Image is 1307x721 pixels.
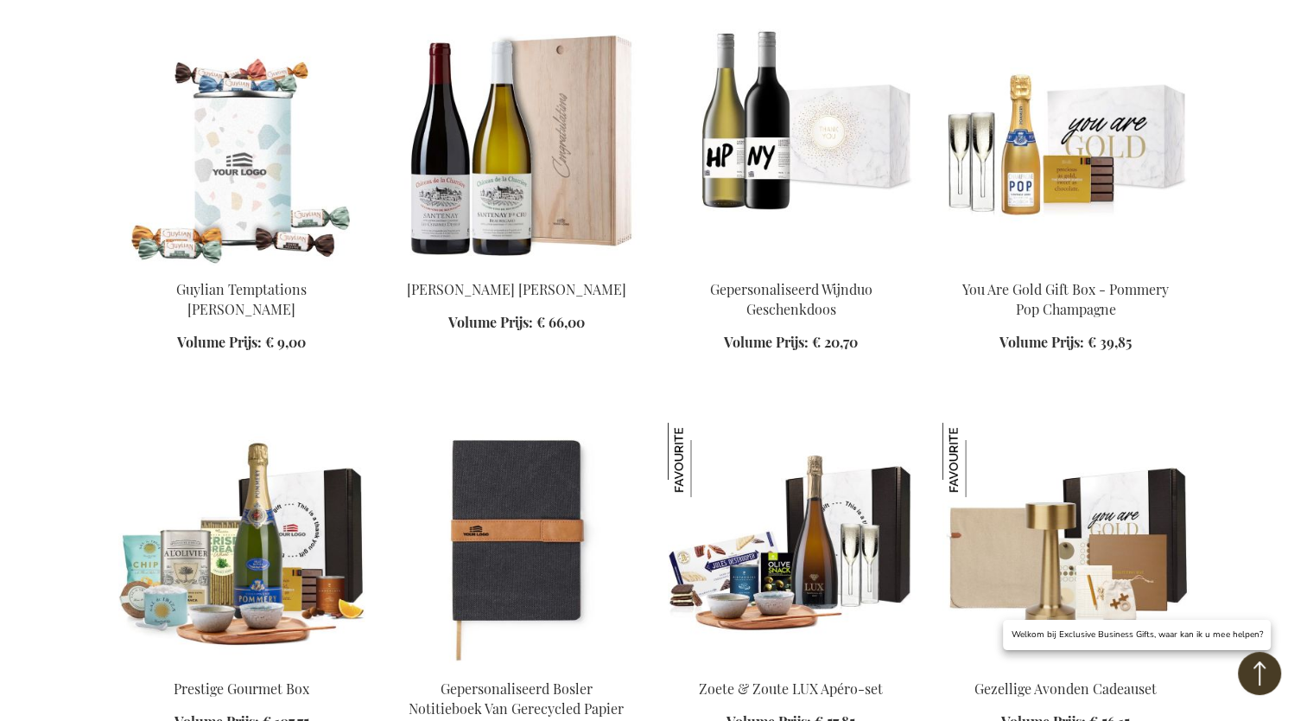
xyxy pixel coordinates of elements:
span: € 9,00 [265,333,306,351]
span: € 20,70 [812,333,858,351]
img: Zoete & Zoute LUX Apéro-set [668,423,742,497]
a: [PERSON_NAME] [PERSON_NAME] [407,280,626,298]
img: Guylian Temptations Tinnen Blik [118,23,365,265]
a: Volume Prijs: € 66,00 [448,313,585,333]
span: Volume Prijs: [448,313,533,331]
a: Gepersonaliseerd Wijnduo Geschenkdoos [710,280,872,318]
a: Personalised Bosler Recycled Paper Notebook - Black [393,658,640,674]
a: Sweet & Salty LUXury Apéro Set Zoete & Zoute LUX Apéro-set [668,658,915,674]
a: Volume Prijs: € 9,00 [177,333,306,353]
a: Gezellige Avonden Cadeauset [974,680,1157,698]
span: € 66,00 [536,313,585,331]
img: Prestige Gourmet Box [118,423,365,665]
span: Volume Prijs: [724,333,809,351]
a: Guylian Temptations [PERSON_NAME] [176,280,307,318]
img: Cosy Evenings Gift Set [942,423,1190,665]
a: Prestige Gourmet Box [174,680,309,698]
img: Personalised Bosler Recycled Paper Notebook - Black [393,423,640,665]
span: Volume Prijs: [177,333,262,351]
img: Sweet & Salty LUXury Apéro Set [668,423,915,665]
a: Zoete & Zoute LUX Apéro-set [699,680,883,698]
img: Personalised Wine Duo Gift Box [668,23,915,265]
a: Guylian Temptations Tinnen Blik [118,258,365,275]
a: You Are Gold Gift Box - Pommery Pop Champagne [942,258,1190,275]
img: Gezellige Avonden Cadeauset [942,423,1017,497]
a: Personalised Wine Duo Gift Box [668,258,915,275]
a: Yves Girardin Santenay Wijnpakket [393,258,640,275]
img: Yves Girardin Santenay Wijnpakket [393,23,640,265]
a: Volume Prijs: € 20,70 [724,333,858,353]
a: Cosy Evenings Gift Set Gezellige Avonden Cadeauset [942,658,1190,674]
a: Prestige Gourmet Box [118,658,365,674]
img: You Are Gold Gift Box - Pommery Pop Champagne [942,23,1190,265]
